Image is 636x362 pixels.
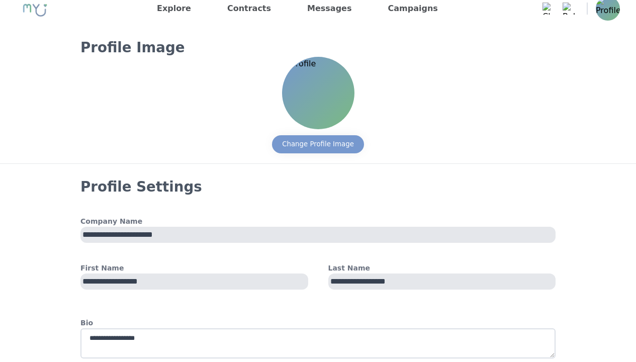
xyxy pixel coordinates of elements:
[153,1,195,17] a: Explore
[80,39,556,57] h3: Profile Image
[223,1,275,17] a: Contracts
[80,216,556,227] h4: Company Name
[80,263,308,274] h4: First Name
[80,318,556,328] h4: Bio
[328,263,556,274] h4: Last Name
[283,58,353,128] img: Profile
[80,178,556,196] h3: Profile Settings
[384,1,442,17] a: Campaigns
[272,135,364,153] button: Change Profile Image
[563,3,575,15] img: Bell
[282,139,354,149] div: Change Profile Image
[542,3,555,15] img: Chat
[303,1,355,17] a: Messages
